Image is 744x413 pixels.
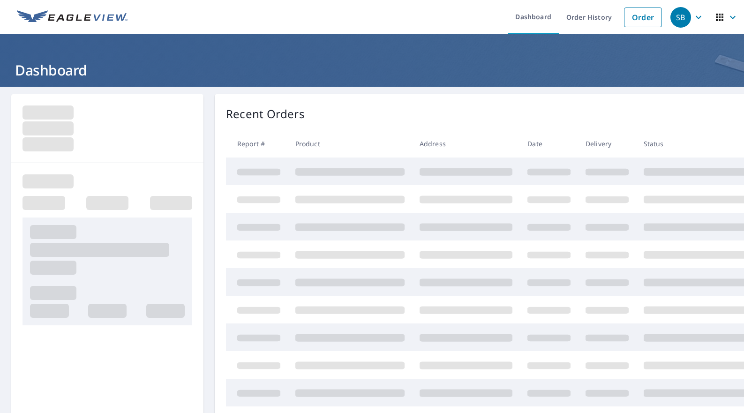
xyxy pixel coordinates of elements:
a: Order [624,8,662,27]
p: Recent Orders [226,105,305,122]
th: Delivery [578,130,636,158]
img: EV Logo [17,10,128,24]
th: Report # [226,130,288,158]
th: Address [412,130,520,158]
h1: Dashboard [11,60,733,80]
th: Product [288,130,412,158]
th: Date [520,130,578,158]
div: SB [670,7,691,28]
